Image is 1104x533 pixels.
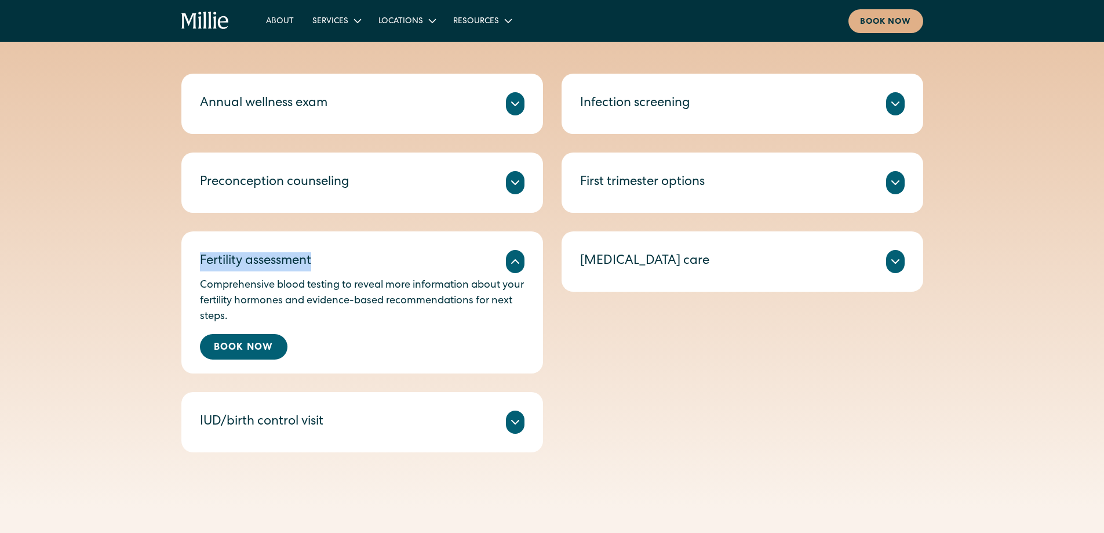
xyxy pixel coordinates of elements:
div: Locations [378,16,423,28]
a: About [257,11,303,30]
div: Annual wellness exam [200,95,327,114]
div: IUD/birth control visit [200,413,323,432]
div: Resources [444,11,520,30]
p: Comprehensive blood testing to reveal more information about your fertility hormones and evidence... [200,278,524,325]
div: First trimester options [580,173,705,193]
a: Book Now [200,334,287,360]
div: Services [303,11,369,30]
div: Preconception counseling [200,173,349,193]
div: Infection screening [580,95,690,114]
div: [MEDICAL_DATA] care [580,252,709,271]
div: Fertility assessment [200,252,311,271]
div: Services [312,16,348,28]
div: Book now [860,16,912,28]
a: Book now [848,9,923,33]
a: home [181,12,229,30]
div: Resources [453,16,499,28]
div: Locations [369,11,444,30]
